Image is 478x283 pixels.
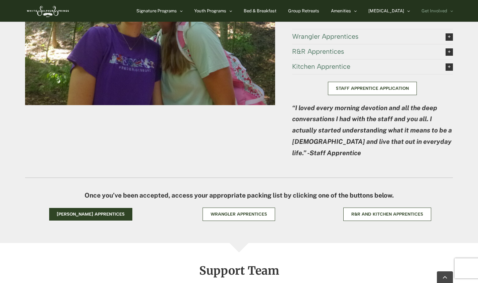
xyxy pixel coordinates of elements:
[292,44,453,59] a: R&R Apprentices
[336,86,409,91] span: Staff Apprentice Application
[57,212,125,217] span: [PERSON_NAME] Apprentices
[368,9,404,13] span: [MEDICAL_DATA]
[194,9,226,13] span: Youth Programs
[25,265,453,277] h2: Support Team
[331,9,351,13] span: Amenities
[136,9,177,13] span: Signature Programs
[292,59,453,74] a: Kitchen Apprentice
[211,212,267,217] span: Wrangler Apprentices
[292,33,435,40] span: Wrangler Apprentices
[203,208,275,221] a: Download the Wrangler Apprentice Packing List
[343,208,431,221] a: Download the R&R Apprentice Packing List
[85,192,394,199] strong: Once you’ve been accepted, access your appropriate packing list by clicking one of the buttons be...
[328,82,417,95] a: Apply for Support Team
[351,212,423,217] span: R&R and Kitchen Apprentices
[292,48,435,55] span: R&R Apprentices
[292,29,453,44] a: Wrangler Apprentices
[25,2,70,20] img: White Sulphur Springs Logo
[244,9,276,13] span: Bed & Breakfast
[49,208,133,221] a: Download the Camp Caleb Apprentice Packing List
[288,9,319,13] span: Group Retreats
[292,63,435,70] span: Kitchen Apprentice
[422,9,447,13] span: Get Involved
[292,104,452,157] em: “I loved every morning devotion and all the deep conversations I had with the staff and you all. ...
